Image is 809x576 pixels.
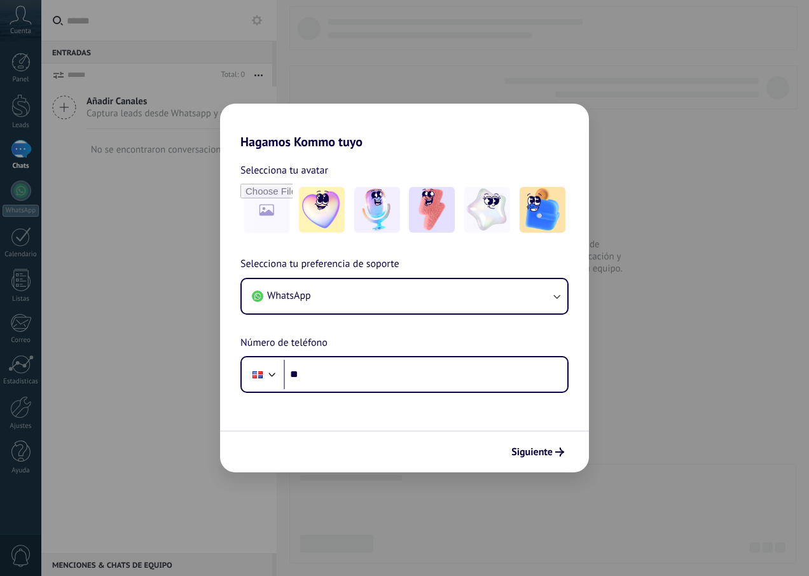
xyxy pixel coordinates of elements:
span: WhatsApp [267,289,311,302]
img: -2.jpeg [354,187,400,233]
span: Siguiente [511,448,553,456]
img: -3.jpeg [409,187,455,233]
img: -4.jpeg [464,187,510,233]
div: Dominican Republic: + 1 [245,361,270,388]
span: Número de teléfono [240,335,328,352]
span: Selecciona tu avatar [240,162,328,179]
img: -1.jpeg [299,187,345,233]
button: Siguiente [506,441,570,463]
span: Selecciona tu preferencia de soporte [240,256,399,273]
img: -5.jpeg [520,187,565,233]
h2: Hagamos Kommo tuyo [220,104,589,149]
button: WhatsApp [242,279,567,313]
